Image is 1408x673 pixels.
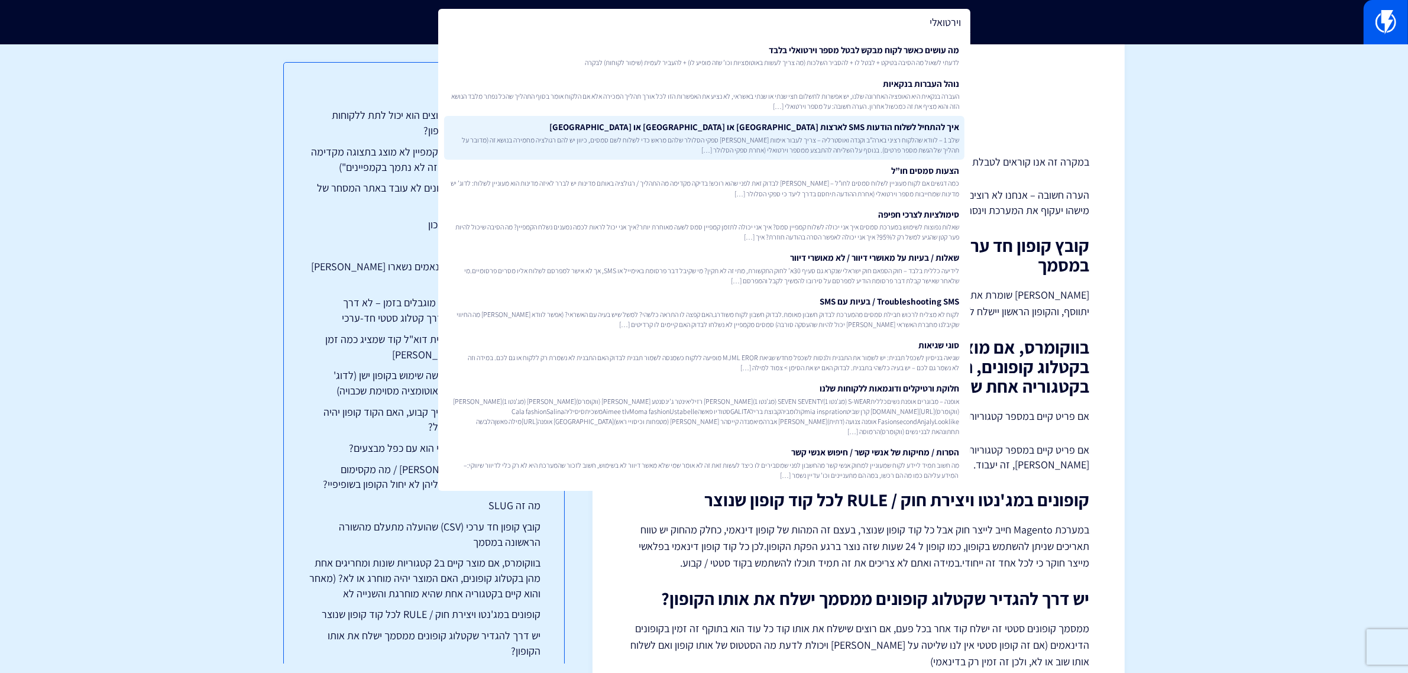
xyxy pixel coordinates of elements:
[444,160,964,203] a: הצעות סמסים חו”לכמה דגשים אם לקוח מעוניין לשלוח סמסים לחו”ל – [PERSON_NAME] לבדוק זאת לפני שהוא ר...
[444,334,964,378] a: סוגי שגיאותשגיאה בניסיון לשכפל תבנית: יש לשמור את התבנית ולנסות לשכפל מחדש שגיאת MJML EROR מופיעה...
[308,368,540,398] a: לקוח טוען שהוא רואה שנעשה שימוש בקופון ישן (לדוג' מקמפיין ששלח בעבר או מאוטומציה מסוימת שכבויה)
[308,628,540,658] a: יש דרך להגדיר שקטלוג קופונים ממסמך ישלח את אותו הקופון?
[449,396,960,437] span: אופנה – מבוגרים אופנת נשיםכלליתS-WEAR (מג’נטו 1)SEVEN SEVENTY (מג’נטו 1)[PERSON_NAME] רזיליאינטר ...
[449,57,960,67] span: לדעתי לשאול מה הסיבה בטיקט + לבטל לו + להסביר השלכות (מה צריך לעשות באוטומציות וכו’ שזה מופיע לו)...
[628,522,1089,571] p: במערכת Magento חייב לייצר חוק אבל כל קוד קופון שנוצר, בעצם זה המהות של קופון דינאמי, כחלק מהחוק י...
[444,247,964,290] a: שאלות / בעיות על מאושרי דיוור / לא מאושרי דיוורלידיעה כללית בלבד – חוק הספאם חוק ישראלי שנקרא גם ...
[308,238,540,253] a: הגיע לנמען קוד קופון ריק
[308,519,540,549] a: קובץ קופון חד ערכי (CSV) שהועלה מתעלם מהשורה הראשונה במסמך
[444,441,964,485] a: הסרות / מחיקות של אנשי קשר / חיפוש אנשי קשרמה חשוב תמיד ליידע לקוח שמעוניין למחוק אנשי קשר מהחשבו...
[449,460,960,480] span: מה חשוב תמיד ליידע לקוח שמעוניין למחוק אנשי קשר מהחשבון לפני שמסבירים לו כיצד לעשות זאת זה לא אומ...
[444,377,964,441] a: חלוקת ורטיקלים ודוגמאות ללקוחות שלנואופנה – מבוגרים אופנת נשיםכלליתS-WEAR (מג’נטו 1)SEVEN SEVENTY...
[308,295,540,325] a: לקוח מעוניין לייצר קופונים מוגבלים בזמן – לא דרך הקופונים הדינאמים אלא דרך קטלוג סטטי חד-ערכי
[308,405,540,435] a: אם מגדירים קופון עד תאריך קבוע, האם הקוד קופון יהיה בתוקף עד אותו תאריך כולל?
[308,180,540,211] a: קוד קופון מתוך מסמך קופונים לא עובד באתר המסחר של הלקוח
[308,607,540,622] a: קופונים במג'נטו ויצירת חוק / RULE לכל קוד קופון שנוצר
[308,332,540,362] a: לקוח מעוניין להוסיף לתבנית דוא"ל קוד שמציג כמה זמן נותר עד הסיום של [PERSON_NAME]
[444,39,964,73] a: מה עושים כאשר לקוח מבקש לבטל מספר וירטואלי בלבדלדעתי לשאול מה הסיבה בטיקט + לבטל לו + להסביר השלכ...
[628,620,1089,670] p: ממסמך קופונים סטטי זה ישלח קוד אחר בכל פעם, אם רוצים שישלח את אותו קוד כל עוד הוא בתוקף זה זמין ב...
[308,498,540,513] a: מה זה SLUG
[444,203,964,247] a: סימולציות לצרכי חפיפהשאלות נפוצות לשימוש במערכת סמסים איך אני יכולה לשלוח קמפיין סמס? איך אני יכו...
[444,73,964,117] a: נוהל העברות בנקאיותהעברה בנקאית היא האופציה האחרונה שלנו, יש אפשרות לתשלום חצי שנתי או שנתי באשרא...
[449,309,960,329] span: לקוח לא מצליח לרכוש חבילת סמסים מהמערכת לבדוק חשבון מאומת.לבדוק חשבון לקוח משודרג.האם קפצה לו התר...
[444,290,964,334] a: Troubleshooting SMS / בעיות עם SMSלקוח לא מצליח לרכוש חבילת סמסים מהמערכת לבדוק חשבון מאומת.לבדוק...
[628,490,1089,510] h2: קופונים במג'נטו ויצירת חוק / RULE לכל קוד קופון שנוצר
[308,86,540,102] h3: תוכן
[308,217,540,232] a: הגיע לנמען קוד קופון לא נכון
[308,555,540,601] a: בווקומרס, אם מוצר קיים ב2 קטגוריות שונות ומחריגים אחת מהן בקטלוג קופונים, האם המוצר יהיה מוחרג או...
[449,135,960,155] span: שלב 1 – לוודא שהלקוח רציני בארה”ב וקנדה ואוסטרליה – צריך לעבור אימות [PERSON_NAME] ספקי הסלולר של...
[449,352,960,373] span: שגיאה בניסיון לשכפל תבנית: יש לשמור את התבנית ולנסות לשכפל מחדש שגיאת MJML EROR מופיעה ללקוח כשמנ...
[438,9,970,36] input: חיפוש מהיר...
[308,144,540,174] a: אלמנט קוד קופון דינאמי בקמפיין לא מוצג בתצוגה מקדימה או שמופיע בעורך "אלמנט זה לא נתמך בקמפיינים")
[308,441,540,456] a: האם קופון דינאמי בשופיפיי הוא עם כפל מבצעים?
[628,589,1089,609] h2: יש דרך להגדיר שקטלוג קופונים ממסמך ישלח את אותו הקופון?
[444,116,964,160] a: איך להתחיל לשלוח הודעות SMS לארצות [GEOGRAPHIC_DATA] או [GEOGRAPHIC_DATA] או [GEOGRAPHIC_DATA]שלב...
[449,91,960,111] span: העברה בנקאית היא האופציה האחרונה שלנו, יש אפשרות לתשלום חצי שנתי או שנתי באשראי, לא נציע את האפשר...
[308,259,540,289] a: איך לדעת כמה קופונים דינאמים נשארו [PERSON_NAME] בקובץ קופונים שהעלתי
[449,222,960,242] span: שאלות נפוצות לשימוש במערכת סמסים איך אני יכולה לשלוח קמפיין סמס? איך אני יכולה לתזמן קמפיין סמס ל...
[308,462,540,492] a: קופון לא נשלח – [PERSON_NAME] / מה מקסימום הקטגוריות שניתן לסמן שעליהן לא יחול הקופון בשופיפיי?
[449,178,960,198] span: כמה דגשים אם לקוח מעוניין לשלוח סמסים לחו”ל – [PERSON_NAME] לבדוק זאת לפני שהוא רוכש! בדיקה מקדימ...
[449,266,960,286] span: לידיעה כללית בלבד – חוק הספאם חוק ישראלי שנקרא גם סעיף 30א’ לחוק התקשורת, מתי זה לא תקין? מי שקיב...
[308,108,540,138] a: לקוח שואל באיזה אופן וערוצים הוא יכול לתת ללקוחות [PERSON_NAME] קוד קופון?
